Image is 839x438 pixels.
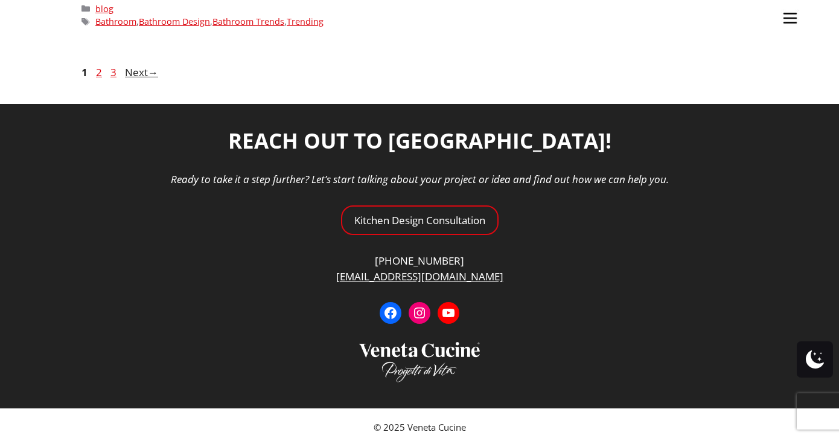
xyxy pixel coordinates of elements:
[212,16,284,27] a: Bathroom Trends
[122,65,161,79] a: Next
[95,3,113,14] a: blog
[81,65,531,80] nav: Archive Page
[95,16,136,27] a: Bathroom
[81,15,531,28] span: , , ,
[287,16,324,27] a: Trending
[107,65,120,79] a: 3
[81,65,91,79] span: 1
[148,65,158,79] span: →
[93,65,105,79] a: 2
[139,16,210,27] a: Bathroom Design
[81,2,531,28] footer: Entry meta
[781,9,799,27] img: burger-menu-svgrepo-com-30x30.jpg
